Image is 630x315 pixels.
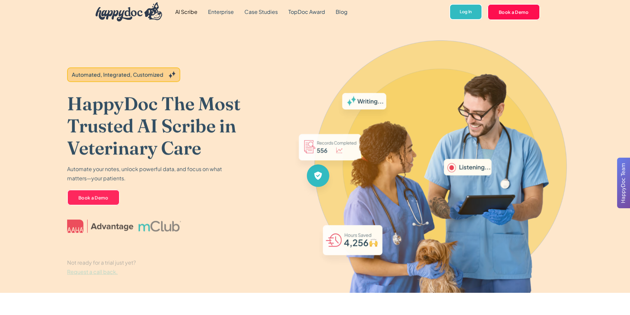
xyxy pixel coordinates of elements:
[67,190,120,206] a: Book a Demo
[90,1,162,23] a: home
[67,258,136,276] p: Not ready for a trial just yet?
[487,4,540,20] a: Book a Demo
[67,219,133,233] img: AAHA Advantage logo
[449,4,482,20] a: Log In
[138,221,181,231] img: mclub logo
[67,268,118,275] span: Request a call back.
[169,71,176,78] img: Grey sparkles.
[67,164,226,183] p: Automate your notes, unlock powerful data, and focus on what matters—your patients.
[96,2,162,21] img: HappyDoc Logo: A happy dog with his ear up, listening.
[67,93,290,159] h1: HappyDoc The Most Trusted AI Scribe in Veterinary Care
[72,71,163,79] div: Automated, Integrated, Customized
